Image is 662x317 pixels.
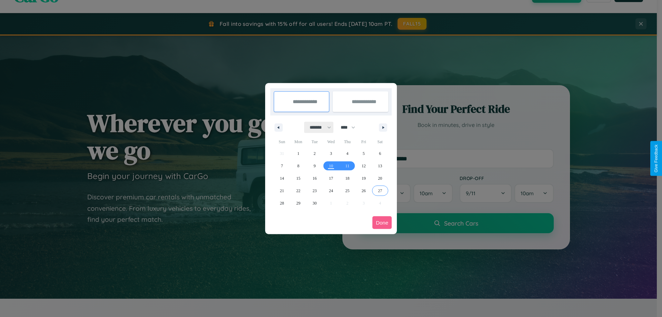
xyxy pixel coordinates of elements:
[355,185,372,197] button: 26
[296,197,300,209] span: 29
[362,160,366,172] span: 12
[654,145,659,172] div: Give Feedback
[323,185,339,197] button: 24
[307,185,323,197] button: 23
[323,136,339,147] span: Wed
[339,136,355,147] span: Thu
[345,160,350,172] span: 11
[378,185,382,197] span: 27
[329,185,333,197] span: 24
[329,160,333,172] span: 10
[313,185,317,197] span: 23
[323,160,339,172] button: 10
[307,160,323,172] button: 9
[274,136,290,147] span: Sun
[290,197,306,209] button: 29
[314,160,316,172] span: 9
[290,160,306,172] button: 8
[323,172,339,185] button: 17
[339,172,355,185] button: 18
[297,160,299,172] span: 8
[307,172,323,185] button: 16
[362,185,366,197] span: 26
[339,185,355,197] button: 25
[372,147,388,160] button: 6
[355,172,372,185] button: 19
[274,172,290,185] button: 14
[280,185,284,197] span: 21
[307,197,323,209] button: 30
[290,185,306,197] button: 22
[296,185,300,197] span: 22
[274,160,290,172] button: 7
[363,147,365,160] span: 5
[330,147,332,160] span: 3
[290,172,306,185] button: 15
[345,172,349,185] span: 18
[307,136,323,147] span: Tue
[339,160,355,172] button: 11
[378,172,382,185] span: 20
[290,147,306,160] button: 1
[378,160,382,172] span: 13
[345,185,349,197] span: 25
[372,172,388,185] button: 20
[355,136,372,147] span: Fri
[346,147,348,160] span: 4
[372,160,388,172] button: 13
[290,136,306,147] span: Mon
[362,172,366,185] span: 19
[323,147,339,160] button: 3
[274,185,290,197] button: 21
[355,147,372,160] button: 5
[314,147,316,160] span: 2
[297,147,299,160] span: 1
[296,172,300,185] span: 15
[280,197,284,209] span: 28
[313,172,317,185] span: 16
[313,197,317,209] span: 30
[355,160,372,172] button: 12
[274,197,290,209] button: 28
[280,172,284,185] span: 14
[307,147,323,160] button: 2
[339,147,355,160] button: 4
[379,147,381,160] span: 6
[372,136,388,147] span: Sat
[281,160,283,172] span: 7
[372,216,392,229] button: Done
[372,185,388,197] button: 27
[329,172,333,185] span: 17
